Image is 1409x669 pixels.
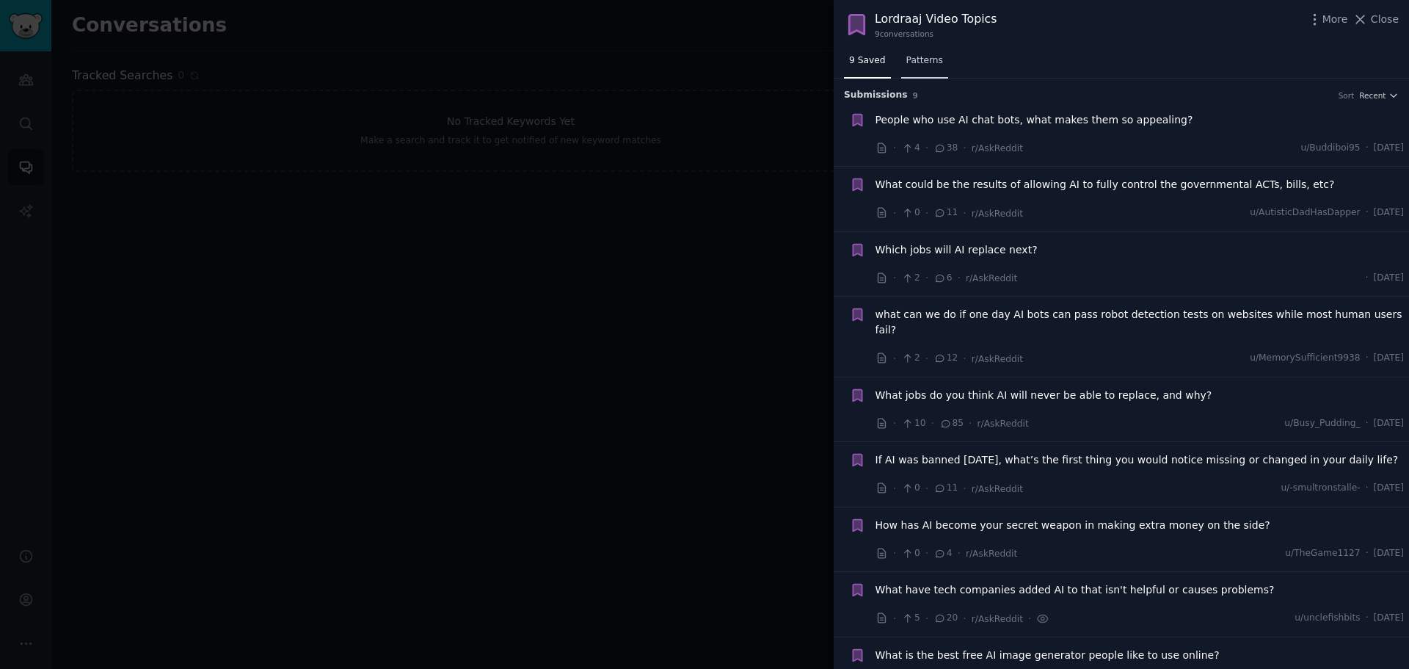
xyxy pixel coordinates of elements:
span: Patterns [906,54,943,68]
span: [DATE] [1374,142,1404,155]
span: 6 [933,272,952,285]
span: [DATE] [1374,612,1404,625]
span: · [1366,417,1369,430]
span: u/TheGame1127 [1285,547,1360,560]
span: u/-smultronstalle- [1281,482,1361,495]
span: · [925,351,928,366]
span: [DATE] [1374,206,1404,220]
span: · [958,270,961,286]
div: 9 conversation s [875,29,997,39]
span: · [963,481,966,496]
span: [DATE] [1374,417,1404,430]
span: · [1366,612,1369,625]
span: r/AskReddit [977,419,1029,429]
span: 2 [901,352,920,365]
span: [DATE] [1374,272,1404,285]
span: u/Buddiboi95 [1300,142,1360,155]
span: · [893,206,896,221]
span: 38 [933,142,958,155]
span: · [893,611,896,626]
span: r/AskReddit [972,209,1023,219]
span: · [893,351,896,366]
div: Sort [1339,90,1355,101]
span: 2 [901,272,920,285]
span: 20 [933,612,958,625]
span: 4 [901,142,920,155]
span: · [969,416,972,431]
span: · [893,416,896,431]
span: u/MemorySufficient9938 [1250,352,1361,365]
span: [DATE] [1374,482,1404,495]
span: · [925,270,928,286]
span: · [925,206,928,221]
a: Patterns [901,49,948,79]
a: Which jobs will AI replace next? [875,242,1038,258]
a: what can we do if one day AI bots can pass robot detection tests on websites while most human use... [875,307,1405,338]
span: · [963,206,966,221]
button: Close [1352,12,1399,27]
span: · [958,546,961,561]
span: · [1028,611,1031,626]
span: u/Busy_Pudding_ [1284,417,1360,430]
span: [DATE] [1374,547,1404,560]
span: 9 [913,91,918,100]
span: 0 [901,482,920,495]
span: · [963,611,966,626]
span: More [1322,12,1348,27]
span: [DATE] [1374,352,1404,365]
span: · [925,481,928,496]
span: r/AskReddit [972,484,1023,494]
span: 0 [901,547,920,560]
span: · [893,270,896,286]
span: · [925,140,928,156]
span: · [963,351,966,366]
span: · [1366,482,1369,495]
span: 0 [901,206,920,220]
span: Close [1371,12,1399,27]
span: r/AskReddit [972,143,1023,153]
a: How has AI become your secret weapon in making extra money on the side? [875,518,1270,533]
span: u/AutisticDadHasDapper [1250,206,1360,220]
a: What is the best free AI image generator people like to use online? [875,648,1220,663]
span: r/AskReddit [972,354,1023,364]
a: If AI was banned [DATE], what’s the first thing you would notice missing or changed in your daily... [875,452,1399,468]
div: Lordraaj Video Topics [875,10,997,29]
span: r/AskReddit [972,614,1023,624]
span: · [1366,547,1369,560]
span: u/unclefishbits [1295,612,1360,625]
span: · [893,546,896,561]
span: 11 [933,482,958,495]
span: · [1366,206,1369,220]
span: 4 [933,547,952,560]
span: Recent [1359,90,1386,101]
a: What jobs do you think AI will never be able to replace, and why? [875,388,1212,403]
span: 12 [933,352,958,365]
span: 9 Saved [849,54,886,68]
span: r/AskReddit [966,549,1017,559]
span: · [963,140,966,156]
a: 9 Saved [844,49,891,79]
span: · [925,611,928,626]
span: · [925,546,928,561]
span: r/AskReddit [966,273,1017,283]
span: · [893,140,896,156]
span: 11 [933,206,958,220]
button: More [1307,12,1348,27]
a: What could be the results of allowing AI to fully control the governmental ACTs, bills, etc? [875,177,1335,192]
span: Submission s [844,89,908,102]
span: · [1366,272,1369,285]
span: 10 [901,417,925,430]
button: Recent [1359,90,1399,101]
a: What have tech companies added AI to that isn't helpful or causes problems? [875,582,1275,598]
span: · [1366,352,1369,365]
a: People who use AI chat bots, what makes them so appealing? [875,112,1193,128]
span: 5 [901,612,920,625]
